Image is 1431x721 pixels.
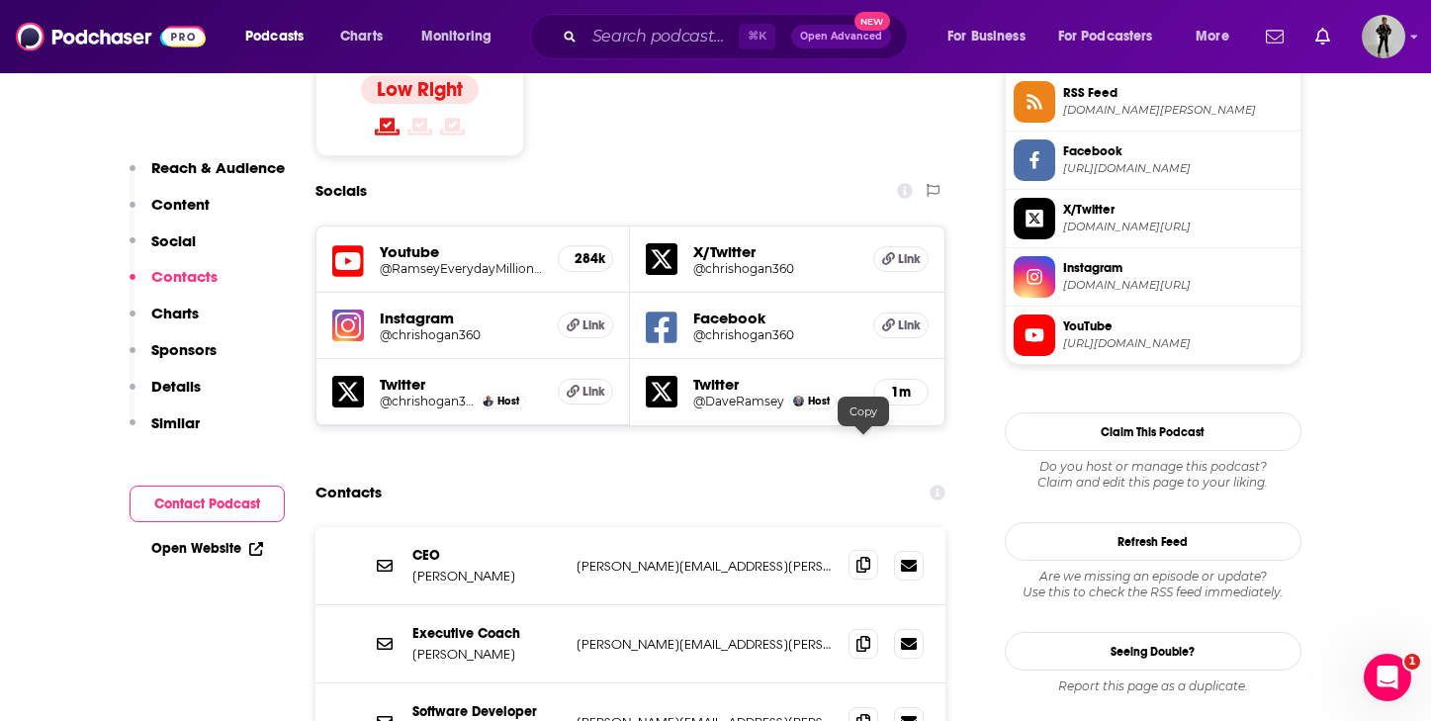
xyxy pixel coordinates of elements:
[1258,20,1292,53] a: Show notifications dropdown
[332,310,364,341] img: iconImage
[693,261,857,276] a: @chrishogan360
[1362,15,1405,58] span: Logged in as maradorne
[151,195,210,214] p: Content
[380,261,543,276] a: @RamseyEverydayMillionaires
[739,24,775,49] span: ⌘ K
[584,21,739,52] input: Search podcasts, credits, & more...
[947,23,1026,50] span: For Business
[380,394,475,408] h5: @chrishogan360
[838,397,889,426] div: Copy
[693,394,784,408] a: @DaveRamsey
[1063,259,1293,277] span: Instagram
[1058,23,1153,50] span: For Podcasters
[1307,20,1338,53] a: Show notifications dropdown
[1014,81,1293,123] a: RSS Feed[DOMAIN_NAME][PERSON_NAME]
[130,267,218,304] button: Contacts
[130,377,201,413] button: Details
[315,474,382,511] h2: Contacts
[1005,412,1301,451] button: Claim This Podcast
[130,158,285,195] button: Reach & Audience
[412,547,561,564] p: CEO
[231,21,329,52] button: open menu
[412,703,561,720] p: Software Developer
[130,231,196,268] button: Social
[151,340,217,359] p: Sponsors
[245,23,304,50] span: Podcasts
[898,251,921,267] span: Link
[890,384,912,401] h5: 1m
[898,317,921,333] span: Link
[1005,459,1301,475] span: Do you host or manage this podcast?
[412,625,561,642] p: Executive Coach
[1063,161,1293,176] span: https://www.facebook.com/chrishogan360
[1063,84,1293,102] span: RSS Feed
[1063,220,1293,234] span: twitter.com/chrishogan360
[693,327,857,342] h5: @chrishogan360
[1005,632,1301,671] a: Seeing Double?
[1005,678,1301,694] div: Report this page as a duplicate.
[575,250,596,267] h5: 284k
[693,375,857,394] h5: Twitter
[130,340,217,377] button: Sponsors
[377,77,463,102] h4: Low Right
[793,396,804,406] img: Dave Ramsey
[1196,23,1229,50] span: More
[1362,15,1405,58] img: User Profile
[315,172,367,210] h2: Socials
[380,309,543,327] h5: Instagram
[151,540,263,557] a: Open Website
[497,395,519,407] span: Host
[582,317,605,333] span: Link
[151,231,196,250] p: Social
[1063,142,1293,160] span: Facebook
[693,309,857,327] h5: Facebook
[934,21,1050,52] button: open menu
[577,558,834,575] p: [PERSON_NAME][EMAIL_ADDRESS][PERSON_NAME][DOMAIN_NAME]
[1364,654,1411,701] iframe: Intercom live chat
[412,646,561,663] p: [PERSON_NAME]
[854,12,890,31] span: New
[407,21,517,52] button: open menu
[1045,21,1182,52] button: open menu
[380,242,543,261] h5: Youtube
[1005,569,1301,600] div: Are we missing an episode or update? Use this to check the RSS feed immediately.
[1014,315,1293,356] a: YouTube[URL][DOMAIN_NAME]
[1014,198,1293,239] a: X/Twitter[DOMAIN_NAME][URL]
[582,384,605,400] span: Link
[1404,654,1420,670] span: 1
[873,246,929,272] a: Link
[1063,317,1293,335] span: YouTube
[1014,139,1293,181] a: Facebook[URL][DOMAIN_NAME]
[1005,459,1301,491] div: Claim and edit this page to your liking.
[1063,278,1293,293] span: instagram.com/chrishogan360
[1005,522,1301,561] button: Refresh Feed
[412,568,561,585] p: [PERSON_NAME]
[483,396,493,406] img: Chris Hogan
[16,18,206,55] img: Podchaser - Follow, Share and Rate Podcasts
[873,313,929,338] a: Link
[549,14,927,59] div: Search podcasts, credits, & more...
[1063,201,1293,219] span: X/Twitter
[1182,21,1254,52] button: open menu
[693,242,857,261] h5: X/Twitter
[791,25,891,48] button: Open AdvancedNew
[151,267,218,286] p: Contacts
[1063,336,1293,351] span: https://www.youtube.com/@RamseyEverydayMillionaires
[130,195,210,231] button: Content
[151,158,285,177] p: Reach & Audience
[130,413,200,450] button: Similar
[380,327,543,342] a: @chrishogan360
[808,395,830,407] span: Host
[1014,256,1293,298] a: Instagram[DOMAIN_NAME][URL]
[327,21,395,52] a: Charts
[151,377,201,396] p: Details
[1063,103,1293,118] span: chrishogan.ramsey.libsynpro.com
[130,304,199,340] button: Charts
[151,304,199,322] p: Charts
